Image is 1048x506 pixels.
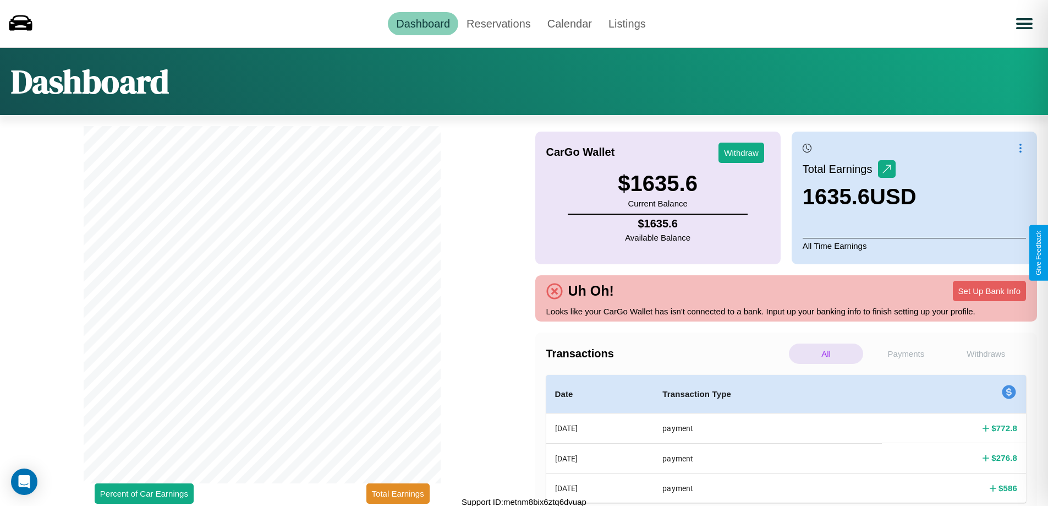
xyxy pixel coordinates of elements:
p: Withdraws [949,344,1023,364]
div: Open Intercom Messenger [11,469,37,495]
a: Listings [600,12,654,35]
a: Dashboard [388,12,458,35]
table: simple table [546,375,1027,503]
h4: Date [555,388,645,401]
th: payment [654,413,882,444]
th: payment [654,474,882,503]
button: Percent of Car Earnings [95,483,194,504]
h4: $ 772.8 [991,422,1017,434]
a: Reservations [458,12,539,35]
p: Payments [869,344,943,364]
p: Available Balance [625,230,690,245]
p: Total Earnings [803,159,878,179]
p: Current Balance [618,196,698,211]
p: All [789,344,863,364]
button: Withdraw [718,143,764,163]
button: Open menu [1009,8,1040,39]
h4: $ 276.8 [991,452,1017,464]
h4: $ 1635.6 [625,217,690,230]
h3: 1635.6 USD [803,184,917,209]
p: Looks like your CarGo Wallet has isn't connected to a bank. Input up your banking info to finish ... [546,304,1027,319]
button: Total Earnings [366,483,430,504]
th: [DATE] [546,474,654,503]
h4: Uh Oh! [563,283,619,299]
h4: CarGo Wallet [546,146,615,159]
th: payment [654,443,882,473]
div: Give Feedback [1035,231,1042,275]
h4: Transactions [546,347,786,360]
th: [DATE] [546,413,654,444]
h1: Dashboard [11,59,169,104]
h4: Transaction Type [662,388,873,401]
a: Calendar [539,12,600,35]
button: Set Up Bank Info [953,281,1026,301]
th: [DATE] [546,443,654,473]
p: All Time Earnings [803,238,1026,253]
h3: $ 1635.6 [618,171,698,196]
h4: $ 586 [998,482,1017,494]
